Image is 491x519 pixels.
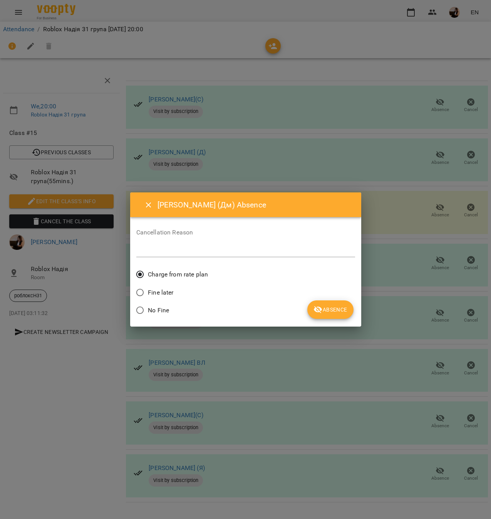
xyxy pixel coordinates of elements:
[313,305,347,314] span: Absence
[148,306,169,315] span: No Fine
[136,229,355,236] label: Cancellation Reason
[148,270,208,279] span: Charge from rate plan
[158,199,352,211] h6: [PERSON_NAME] (Дм) Absence
[307,300,353,319] button: Absence
[139,196,158,214] button: Close
[148,288,173,297] span: Fine later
